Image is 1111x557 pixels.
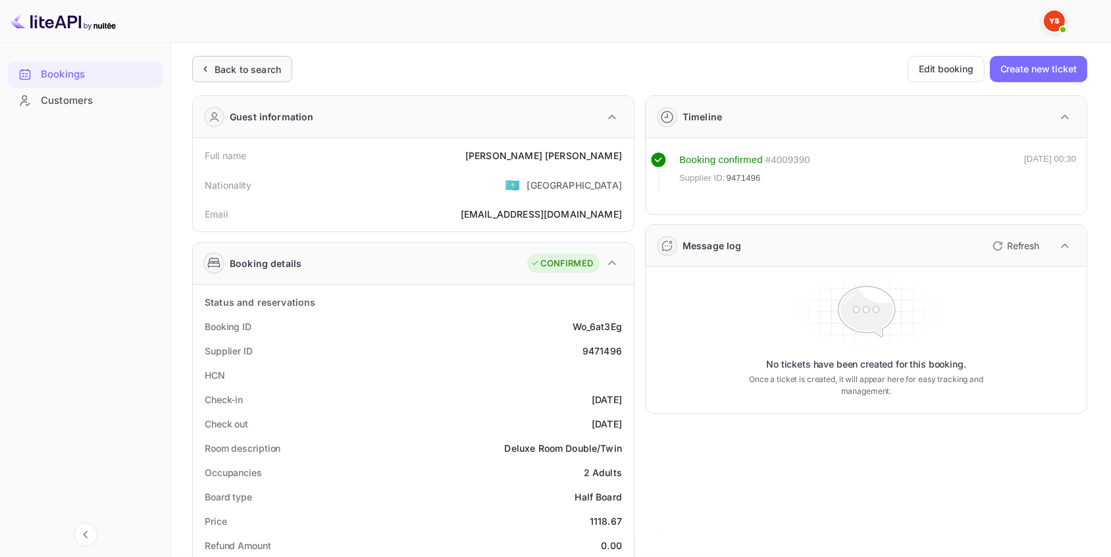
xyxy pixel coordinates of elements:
img: LiteAPI logo [11,11,116,32]
div: [DATE] 00:30 [1024,153,1076,191]
div: Customers [41,93,156,109]
p: Refresh [1007,239,1039,253]
div: Full name [205,149,246,162]
div: [DATE] [592,417,622,431]
p: Once a ticket is created, it will appear here for easy tracking and management. [748,374,985,397]
div: Bookings [8,62,163,87]
div: Price [205,514,227,528]
div: Booking ID [205,320,251,333]
div: Deluxe Room Double/Twin [505,441,622,455]
div: 0.00 [601,539,622,552]
button: Collapse navigation [74,523,97,546]
span: Supplier ID: [679,172,725,185]
span: United States [505,173,520,197]
div: [EMAIL_ADDRESS][DOMAIN_NAME] [461,207,622,221]
div: [GEOGRAPHIC_DATA] [527,178,622,192]
div: # 4009390 [765,153,810,168]
span: 9471496 [727,172,761,185]
div: Booking details [230,256,301,270]
button: Refresh [985,235,1045,256]
div: [PERSON_NAME] [PERSON_NAME] [465,149,622,162]
div: Nationality [205,178,252,192]
div: HCN [205,368,225,382]
a: Bookings [8,62,163,86]
div: Refund Amount [205,539,271,552]
div: Status and reservations [205,295,315,309]
button: Edit booking [908,56,985,82]
div: Wo_6at3Eg [573,320,622,333]
div: 2 Adults [584,466,622,479]
div: Customers [8,88,163,114]
div: Guest information [230,110,314,124]
div: 9471496 [582,344,622,358]
div: Email [205,207,228,221]
div: Supplier ID [205,344,253,358]
div: Occupancies [205,466,262,479]
div: Message log [683,239,742,253]
p: No tickets have been created for this booking. [766,358,966,371]
div: Room description [205,441,280,455]
div: Back to search [215,62,281,76]
div: Bookings [41,67,156,82]
img: Yandex Support [1044,11,1065,32]
div: Half Board [575,490,623,504]
div: Booking confirmed [679,153,763,168]
div: Check-in [205,393,243,406]
div: Board type [205,490,252,504]
div: Timeline [683,110,722,124]
div: CONFIRMED [530,257,593,270]
div: 1118.67 [590,514,622,528]
a: Customers [8,88,163,112]
div: Check out [205,417,248,431]
button: Create new ticket [990,56,1087,82]
div: [DATE] [592,393,622,406]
